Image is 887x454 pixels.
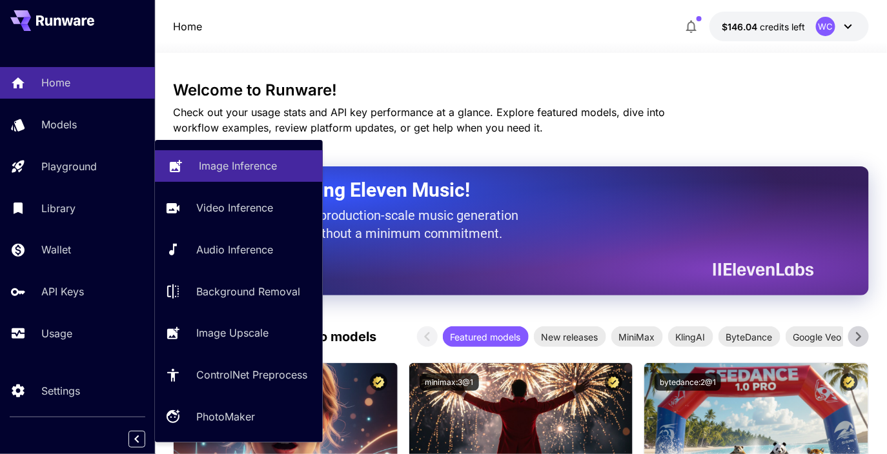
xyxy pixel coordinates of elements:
[173,19,202,34] p: Home
[370,373,387,391] button: Certified Model – Vetted for best performance and includes a commercial license.
[205,178,804,202] h2: Now Supporting Eleven Music!
[196,325,269,340] p: Image Upscale
[760,21,806,32] span: credits left
[816,17,835,36] div: WC
[41,242,71,257] p: Wallet
[155,401,323,433] a: PhotoMaker
[605,373,622,391] button: Certified Model – Vetted for best performance and includes a commercial license.
[709,12,869,41] button: $146.04328
[655,373,721,391] button: bytedance:2@1
[41,117,77,132] p: Models
[199,158,277,173] p: Image Inference
[611,330,663,344] span: MiniMax
[155,317,323,349] a: Image Upscale
[443,330,529,344] span: Featured models
[719,330,780,344] span: ByteDance
[722,21,760,32] span: $146.04
[155,359,323,391] a: ControlNet Preprocess
[668,330,713,344] span: KlingAI
[155,150,323,182] a: Image Inference
[205,206,528,242] p: The only way to get production-scale music generation from Eleven Labs without a minimum commitment.
[41,75,70,90] p: Home
[196,409,255,424] p: PhotoMaker
[196,242,273,257] p: Audio Inference
[786,330,850,344] span: Google Veo
[722,20,806,34] div: $146.04328
[534,330,606,344] span: New releases
[841,373,858,391] button: Certified Model – Vetted for best performance and includes a commercial license.
[41,326,72,341] p: Usage
[41,383,80,399] p: Settings
[196,284,300,299] p: Background Removal
[155,234,323,266] a: Audio Inference
[420,373,479,391] button: minimax:3@1
[196,367,307,382] p: ControlNet Preprocess
[173,106,665,134] span: Check out your usage stats and API key performance at a glance. Explore featured models, dive int...
[155,192,323,224] a: Video Inference
[196,200,273,215] p: Video Inference
[138,428,155,451] div: Collapse sidebar
[128,431,145,448] button: Collapse sidebar
[173,19,202,34] nav: breadcrumb
[41,159,97,174] p: Playground
[173,81,868,99] h3: Welcome to Runware!
[155,275,323,307] a: Background Removal
[41,284,84,299] p: API Keys
[41,201,76,216] p: Library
